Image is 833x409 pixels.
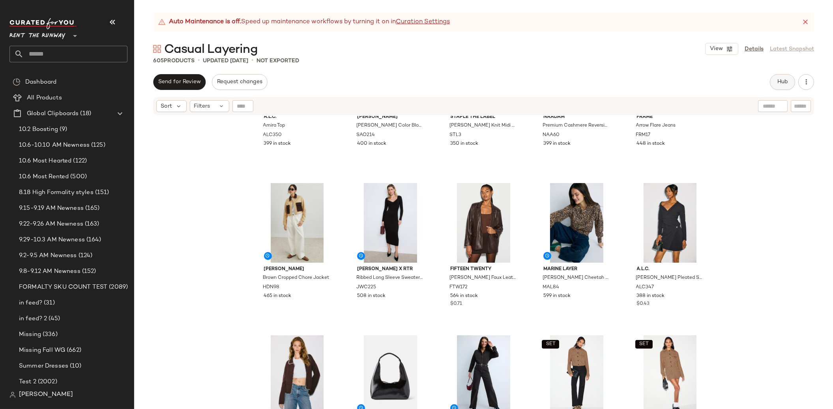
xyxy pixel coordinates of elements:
[258,183,337,263] img: HDN98.jpg
[19,188,94,197] span: 8.18 High Formality styles
[263,122,285,129] span: Amira Top
[19,362,68,371] span: Summer Dresses
[264,266,331,273] span: [PERSON_NAME]
[636,284,654,291] span: ALC347
[351,183,430,263] img: JWC225.jpg
[19,204,84,213] span: 9.15-9.19 AM Newness
[450,140,478,148] span: 350 in stock
[356,122,423,129] span: [PERSON_NAME] Color Block Mini Skirt
[637,140,665,148] span: 448 in stock
[637,301,650,308] span: $0.43
[745,45,764,53] a: Details
[450,266,517,273] span: Fifteen Twenty
[631,183,710,263] img: ALC347.jpg
[65,346,81,355] span: (662)
[256,57,299,65] p: Not Exported
[158,17,450,27] div: Speed up maintenance workflows by turning it on in
[543,122,609,129] span: Premium Cashmere Reversible Quarter Button Down
[19,330,41,339] span: Missing
[158,79,201,85] span: Send for Review
[356,284,376,291] span: JWC225
[161,102,172,110] span: Sort
[83,220,99,229] span: (163)
[543,284,559,291] span: MAL84
[36,377,57,387] span: (2002)
[77,251,93,260] span: (124)
[19,377,36,387] span: Test 2
[13,78,21,86] img: svg%3e
[153,45,161,53] img: svg%3e
[9,27,66,41] span: Rent the Runway
[356,275,423,282] span: Ribbed Long Sleeve Sweater Sheath
[68,362,82,371] span: (10)
[79,109,91,118] span: (18)
[203,57,248,65] p: updated [DATE]
[537,183,616,263] img: MAL84.jpg
[19,172,69,181] span: 10.6 Most Rented
[19,235,85,245] span: 9.29-10.3 AM Newness
[19,251,77,260] span: 9.2-9.5 AM Newness
[9,392,16,398] img: svg%3e
[449,284,468,291] span: FTW172
[47,314,60,323] span: (45)
[709,46,723,52] span: View
[19,267,80,276] span: 9.8-9.12 AM Newness
[449,132,461,139] span: STL3
[69,172,87,181] span: (500)
[107,283,128,292] span: (2089)
[636,275,703,282] span: [PERSON_NAME] Pleated Skirt
[27,109,79,118] span: Global Clipboards
[71,157,87,166] span: (122)
[264,293,292,300] span: 465 in stock
[42,299,55,308] span: (31)
[90,141,105,150] span: (125)
[356,132,375,139] span: SAO214
[251,56,253,65] span: •
[164,42,258,58] span: Casual Layering
[212,74,267,90] button: Request changes
[19,390,73,400] span: [PERSON_NAME]
[543,275,609,282] span: [PERSON_NAME] Cheetah Crewneck Sweater
[41,330,58,339] span: (336)
[19,157,71,166] span: 10.6 Most Hearted
[263,275,329,282] span: Brown Cropped Chore Jacket
[19,141,90,150] span: 10.6-10.10 AM Newness
[542,340,559,349] button: SET
[543,114,610,121] span: NAADAM
[449,122,516,129] span: [PERSON_NAME] Knit Midi Dress
[19,125,58,134] span: 10.2 Boosting
[639,342,649,347] span: SET
[450,114,517,121] span: Staple The Label
[444,183,523,263] img: FTW172.jpg
[94,188,109,197] span: (151)
[263,284,280,291] span: HDN98
[153,58,164,64] span: 605
[636,132,651,139] span: FRM17
[27,93,62,103] span: All Products
[637,293,665,300] span: 388 in stock
[198,56,200,65] span: •
[543,293,571,300] span: 599 in stock
[635,340,653,349] button: SET
[19,283,107,292] span: FORMALTY SKU COUNT TEST
[80,267,96,276] span: (152)
[19,220,83,229] span: 9.22-9.26 AM Newness
[396,17,450,27] a: Curation Settings
[705,43,738,55] button: View
[543,132,560,139] span: NAA60
[169,17,241,27] strong: Auto Maintenance is off.
[263,132,282,139] span: ALC350
[357,293,386,300] span: 508 in stock
[450,301,462,308] span: $0.71
[357,114,424,121] span: [PERSON_NAME]
[357,266,424,273] span: [PERSON_NAME] x RTR
[543,266,610,273] span: Marine Layer
[153,57,195,65] div: Products
[9,18,77,29] img: cfy_white_logo.C9jOOHJF.svg
[153,74,206,90] button: Send for Review
[84,204,100,213] span: (165)
[636,122,676,129] span: Arrow Flare Jeans
[264,114,331,121] span: A.L.C.
[85,235,101,245] span: (164)
[770,74,795,90] button: Hub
